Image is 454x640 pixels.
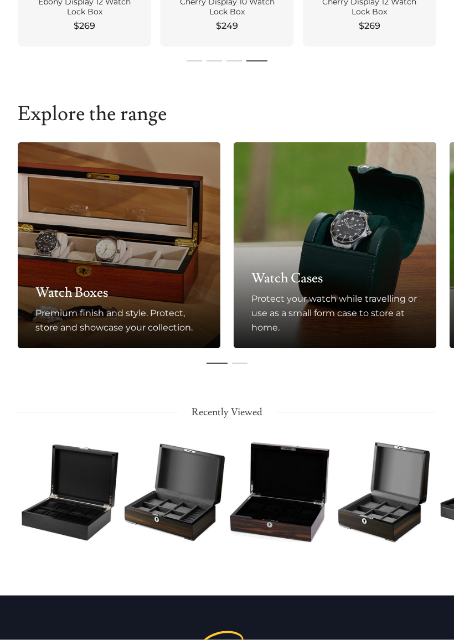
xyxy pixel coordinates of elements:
span: $249 [216,20,238,33]
li: Page dot 1 [187,55,202,68]
div: Premium finish and style. Protect, store and showcase your collection. [35,307,203,336]
li: Page dot 3 [226,55,242,68]
h2: Explore the range [18,103,436,125]
li: Page dot 1 [207,358,228,370]
li: Page dot 4 [246,55,267,68]
a: Watch Boxes Premium finish and style. Protect, store and showcase your collection. [18,143,220,349]
li: Page dot 2 [207,55,222,68]
li: Page dot 2 [232,358,247,370]
a: Ebony Wooden 8 Watch Lock Box [227,434,332,551]
a: Black Wooden 8 Watch Box [18,434,122,551]
span: $269 [359,20,380,33]
a: Ebony Gloss 6 Watch Lock Box [332,434,436,551]
div: Protect your watch while travelling or use as a small form case to store at home. [251,292,419,336]
h3: Watch Cases [251,270,419,288]
span: Recently Viewed [178,405,276,421]
h3: Watch Boxes [35,285,203,302]
a: Ebony Gloss 6 Watch and Cufflink Lock Box [122,434,227,551]
a: Watch Cases Protect your watch while travelling or use as a small form case to store at home. [234,143,436,349]
span: $269 [74,20,95,33]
